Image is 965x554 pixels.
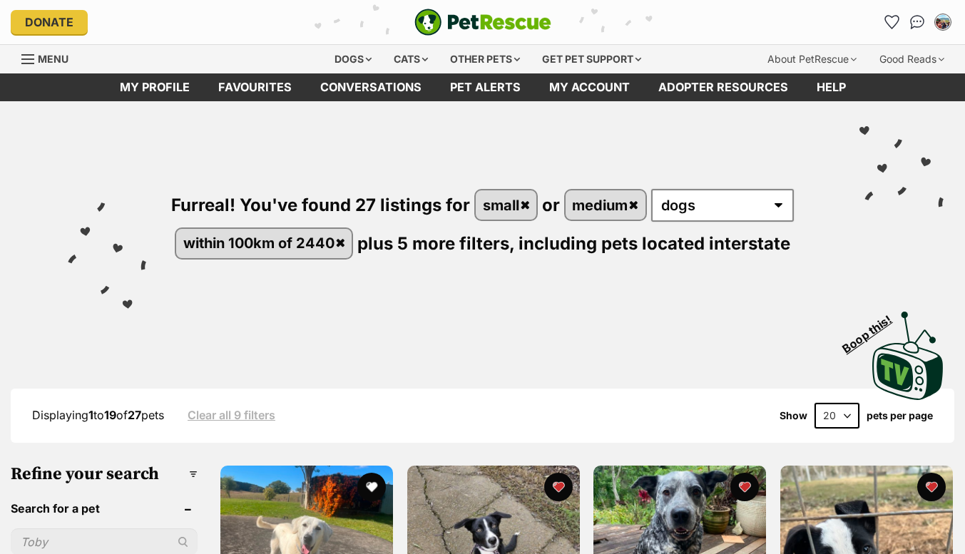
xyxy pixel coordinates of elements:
span: Furreal! You've found 27 listings for [171,195,470,215]
span: or [542,195,560,215]
a: Favourites [204,73,306,101]
button: favourite [917,473,946,501]
div: Other pets [440,45,530,73]
a: Menu [21,45,78,71]
a: medium [566,190,645,220]
img: logo-e224e6f780fb5917bec1dbf3a21bbac754714ae5b6737aabdf751b685950b380.svg [414,9,551,36]
a: My profile [106,73,204,101]
a: small [476,190,536,220]
span: including pets located interstate [519,232,790,253]
button: favourite [358,473,387,501]
strong: 1 [88,408,93,422]
a: conversations [306,73,436,101]
span: Boop this! [840,304,906,355]
a: Adopter resources [644,73,802,101]
div: Cats [384,45,438,73]
h3: Refine your search [11,464,198,484]
label: pets per page [867,410,933,421]
button: favourite [544,473,573,501]
button: My account [931,11,954,34]
a: Boop this! [872,299,944,403]
a: Favourites [880,11,903,34]
header: Search for a pet [11,502,198,515]
div: Dogs [325,45,382,73]
button: favourite [731,473,760,501]
img: Amie Jensen profile pic [936,15,950,29]
a: Clear all 9 filters [188,409,275,421]
a: within 100km of 2440 [176,229,352,258]
div: Get pet support [532,45,651,73]
a: Help [802,73,860,101]
img: chat-41dd97257d64d25036548639549fe6c8038ab92f7586957e7f3b1b290dea8141.svg [910,15,925,29]
a: PetRescue [414,9,551,36]
ul: Account quick links [880,11,954,34]
a: Conversations [906,11,929,34]
img: PetRescue TV logo [872,312,944,400]
span: Show [780,410,807,421]
a: Donate [11,10,88,34]
div: About PetRescue [757,45,867,73]
span: Displaying to of pets [32,408,164,422]
a: Pet alerts [436,73,535,101]
a: My account [535,73,644,101]
div: Good Reads [869,45,954,73]
strong: 19 [104,408,116,422]
strong: 27 [128,408,141,422]
span: Menu [38,53,68,65]
span: plus 5 more filters, [357,232,514,253]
